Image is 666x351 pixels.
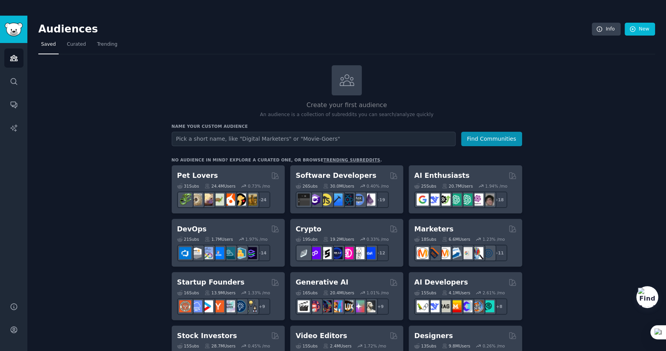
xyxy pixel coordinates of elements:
div: 2.61 % /mo [483,290,505,295]
img: defi_ [363,247,375,259]
h2: Pet Lovers [177,171,218,181]
div: + 9 [372,298,389,315]
img: learnjavascript [320,193,332,206]
div: 19 Sub s [296,236,318,242]
h2: Crypto [296,224,321,234]
img: chatgpt_promptDesign [449,193,461,206]
img: ethfinance [298,247,310,259]
img: bigseo [427,247,440,259]
p: An audience is a collection of subreddits you can search/analyze quickly [172,111,522,118]
div: 1.01 % /mo [366,290,389,295]
div: + 8 [491,298,507,315]
img: SaaS [190,300,202,312]
div: 0.45 % /mo [248,343,270,349]
span: Saved [41,41,56,48]
img: Emailmarketing [449,247,461,259]
h3: Name your custom audience [172,124,522,129]
div: 15 Sub s [296,343,318,349]
div: 28.7M Users [205,343,235,349]
img: iOSProgramming [330,193,343,206]
img: growmybusiness [245,300,257,312]
div: 19.2M Users [323,236,354,242]
div: 1.7M Users [205,236,233,242]
img: deepdream [320,300,332,312]
h2: Software Developers [296,171,376,181]
div: 20.4M Users [323,290,354,295]
img: reactnative [341,193,354,206]
div: 20.7M Users [442,183,473,189]
a: New [625,23,655,36]
img: OnlineMarketing [482,247,494,259]
div: + 19 [372,192,389,208]
h2: Designers [414,331,453,341]
img: FluxAI [341,300,354,312]
img: AWS_Certified_Experts [190,247,202,259]
h2: Video Editors [296,331,347,341]
img: starryai [352,300,364,312]
div: + 12 [372,245,389,261]
img: startup [201,300,213,312]
span: Trending [97,41,117,48]
img: content_marketing [416,247,429,259]
div: 0.73 % /mo [248,183,270,189]
img: leopardgeckos [201,193,213,206]
img: aivideo [298,300,310,312]
img: CryptoNews [352,247,364,259]
div: 30.0M Users [323,183,354,189]
img: llmops [471,300,483,312]
a: trending subreddits [323,158,380,162]
div: 26 Sub s [296,183,318,189]
div: + 11 [491,245,507,261]
img: DevOpsLinks [212,247,224,259]
a: Info [592,23,621,36]
div: + 14 [254,245,270,261]
img: dogbreed [245,193,257,206]
div: 9.8M Users [442,343,470,349]
img: indiehackers [223,300,235,312]
img: ballpython [190,193,202,206]
img: software [298,193,310,206]
div: 13 Sub s [414,343,436,349]
h2: Startup Founders [177,278,244,287]
img: DreamBooth [363,300,375,312]
img: LangChain [416,300,429,312]
div: 13.9M Users [205,290,235,295]
div: 6.6M Users [442,236,470,242]
div: 1.33 % /mo [248,290,270,295]
img: platformengineering [223,247,235,259]
img: Rag [438,300,451,312]
div: 0.26 % /mo [483,343,505,349]
img: sdforall [330,300,343,312]
img: dalle2 [309,300,321,312]
img: PetAdvice [234,193,246,206]
img: googleads [460,247,472,259]
div: 15 Sub s [414,290,436,295]
img: MistralAI [449,300,461,312]
img: ycombinator [212,300,224,312]
img: DeepSeek [427,300,440,312]
img: Find Products [638,288,657,306]
h2: AI Enthusiasts [414,171,469,181]
img: AIDevelopersSociety [482,300,494,312]
img: EntrepreneurRideAlong [179,300,191,312]
img: AskComputerScience [352,193,364,206]
div: 21 Sub s [177,236,199,242]
img: defiblockchain [341,247,354,259]
div: + 24 [254,192,270,208]
h2: DevOps [177,224,207,234]
a: Saved [38,38,59,54]
div: 16 Sub s [296,290,318,295]
div: 0.33 % /mo [366,236,389,242]
div: 24.4M Users [205,183,235,189]
h2: Marketers [414,224,453,234]
img: turtle [212,193,224,206]
img: MarketingResearch [471,247,483,259]
div: 16 Sub s [177,290,199,295]
button: Find Communities [461,132,522,146]
div: 1.94 % /mo [485,183,507,189]
img: aws_cdk [234,247,246,259]
div: No audience in mind? Explore a curated one, or browse . [172,157,382,163]
img: DeepSeek [427,193,440,206]
div: 0.40 % /mo [366,183,389,189]
div: 31 Sub s [177,183,199,189]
